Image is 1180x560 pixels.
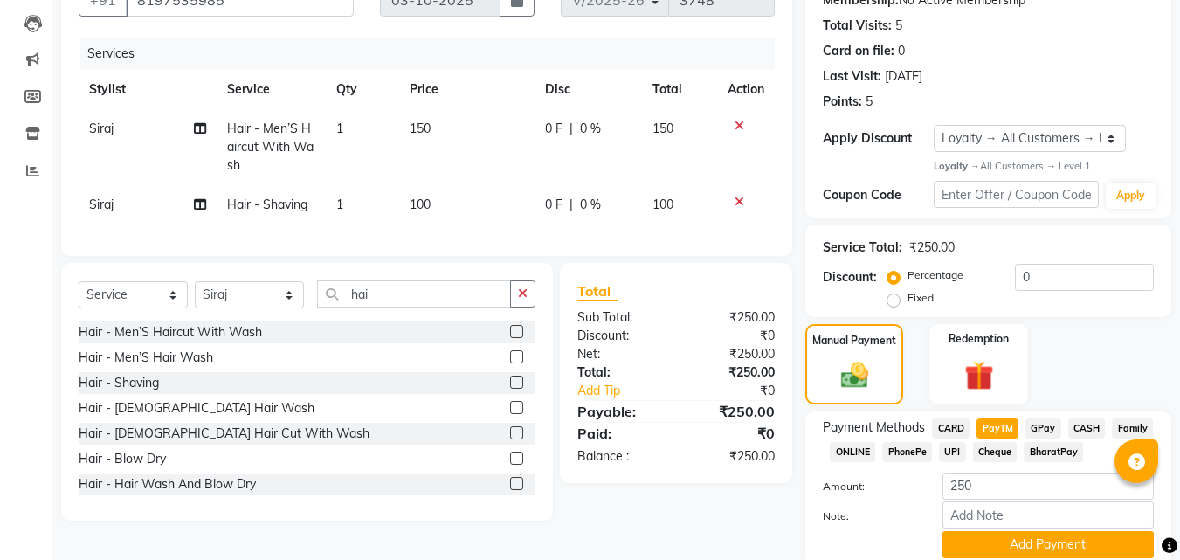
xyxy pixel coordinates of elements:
div: Balance : [564,447,676,466]
div: Services [80,38,788,70]
div: Discount: [823,268,877,287]
div: Paid: [564,423,676,444]
div: Total Visits: [823,17,892,35]
div: Hair - Hair Wash And Blow Dry [79,475,256,494]
input: Amount [942,473,1154,500]
div: Hair - Men’S Haircut With Wash [79,323,262,342]
span: 150 [410,121,431,136]
button: Add Payment [942,531,1154,558]
span: 0 F [545,120,562,138]
span: GPay [1025,418,1061,439]
span: UPI [939,442,966,462]
div: ₹0 [695,382,789,400]
div: ₹250.00 [676,447,788,466]
span: 0 % [580,196,601,214]
label: Manual Payment [812,333,896,349]
div: Coupon Code [823,186,933,204]
span: PayTM [976,418,1018,439]
div: 5 [866,93,873,111]
div: ₹250.00 [909,239,955,257]
div: ₹0 [676,327,788,345]
span: 100 [652,197,673,212]
span: 0 % [580,120,601,138]
div: All Customers → Level 1 [934,159,1154,174]
div: Hair - Blow Dry [79,450,166,468]
label: Percentage [907,267,963,283]
div: Discount: [564,327,676,345]
span: Family [1112,418,1153,439]
span: 1 [336,197,343,212]
img: _cash.svg [832,359,877,391]
input: Enter Offer / Coupon Code [934,181,1099,208]
div: [DATE] [885,67,922,86]
span: ONLINE [830,442,875,462]
div: Hair - [DEMOGRAPHIC_DATA] Hair Wash [79,399,314,418]
div: ₹250.00 [676,345,788,363]
label: Note: [810,508,928,524]
span: 1 [336,121,343,136]
div: 5 [895,17,902,35]
span: PhonePe [882,442,932,462]
div: Apply Discount [823,129,933,148]
input: Search or Scan [317,280,511,308]
th: Disc [535,70,642,109]
th: Price [399,70,535,109]
div: Sub Total: [564,308,676,327]
div: ₹250.00 [676,363,788,382]
img: _gift.svg [956,357,1003,393]
span: Cheque [973,442,1018,462]
input: Add Note [942,501,1154,529]
div: ₹250.00 [676,401,788,422]
th: Action [717,70,775,109]
span: Payment Methods [823,418,925,437]
span: | [569,196,573,214]
strong: Loyalty → [934,160,980,172]
span: Hair - Men’S Haircut With Wash [227,121,314,173]
th: Stylist [79,70,217,109]
span: CASH [1068,418,1106,439]
span: Total [577,282,618,301]
div: Hair - [DEMOGRAPHIC_DATA] Hair Cut With Wash [79,425,369,443]
span: 0 F [545,196,562,214]
div: Hair - Men’S Hair Wash [79,349,213,367]
div: ₹0 [676,423,788,444]
div: Card on file: [823,42,894,60]
th: Service [217,70,327,109]
div: Net: [564,345,676,363]
div: 0 [898,42,905,60]
label: Fixed [907,290,934,306]
span: 150 [652,121,673,136]
div: Total: [564,363,676,382]
a: Add Tip [564,382,694,400]
th: Qty [326,70,399,109]
span: Siraj [89,197,114,212]
div: Points: [823,93,862,111]
div: ₹250.00 [676,308,788,327]
span: | [569,120,573,138]
span: Hair - Shaving [227,197,307,212]
div: Hair - Shaving [79,374,159,392]
span: CARD [932,418,970,439]
div: Last Visit: [823,67,881,86]
th: Total [642,70,718,109]
span: 100 [410,197,431,212]
label: Redemption [949,331,1009,347]
span: Siraj [89,121,114,136]
span: BharatPay [1024,442,1083,462]
div: Service Total: [823,239,902,257]
label: Amount: [810,479,928,494]
div: Payable: [564,401,676,422]
button: Apply [1106,183,1156,209]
